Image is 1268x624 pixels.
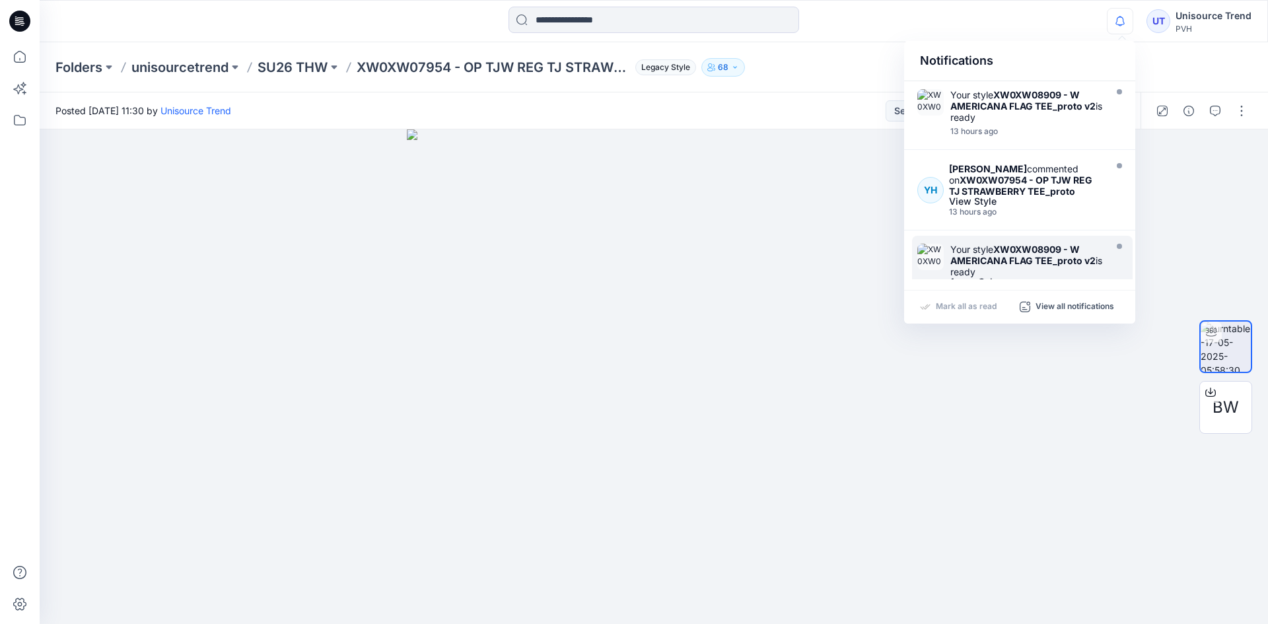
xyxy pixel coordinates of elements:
img: turntable-17-05-2025-05:58:30 [1201,322,1251,372]
img: eyJhbGciOiJIUzI1NiIsImtpZCI6IjAiLCJzbHQiOiJzZXMiLCJ0eXAiOiJKV1QifQ.eyJkYXRhIjp7InR5cGUiOiJzdG9yYW... [407,129,901,624]
div: Your style is ready [950,89,1102,123]
div: Monday, October 06, 2025 20:24 [950,127,1102,136]
div: commented on [949,163,1102,197]
img: XW0XW08909 - W AMERICANA FLAG TEE_proto v2 [917,244,944,270]
img: XW0XW08909 - W AMERICANA FLAG TEE_proto v2 [917,89,944,116]
a: Unisource Trend [160,105,231,116]
button: Legacy Style [630,58,696,77]
p: Mark all as read [936,301,997,313]
div: UT [1146,9,1170,33]
strong: XW0XW08909 - W AMERICANA FLAG TEE_proto v2 [950,89,1096,112]
div: Unisource Trend [1176,8,1251,24]
div: Monday, October 06, 2025 20:24 [949,207,1102,217]
p: XW0XW07954 - OP TJW REG TJ STRAWBERRY TEE_proto [357,58,630,77]
div: View Style [949,197,1102,206]
div: PVH [1176,24,1251,34]
strong: XW0XW07954 - OP TJW REG TJ STRAWBERRY TEE_proto [949,174,1092,197]
p: View all notifications [1036,301,1114,313]
span: Legacy Style [635,59,696,75]
span: BW [1213,396,1239,419]
div: YH [917,177,944,203]
p: 68 [718,60,728,75]
button: Details [1178,100,1199,121]
span: Posted [DATE] 11:30 by [55,104,231,118]
a: unisourcetrend [131,58,229,77]
div: Notifications [904,41,1135,81]
strong: XW0XW08909 - W AMERICANA FLAG TEE_proto v2 [950,244,1096,266]
div: 1 new Colorways [950,277,1102,287]
a: Folders [55,58,102,77]
strong: [PERSON_NAME] [949,163,1027,174]
button: 68 [701,58,745,77]
div: Your style is ready [950,244,1102,277]
a: SU26 THW [258,58,328,77]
